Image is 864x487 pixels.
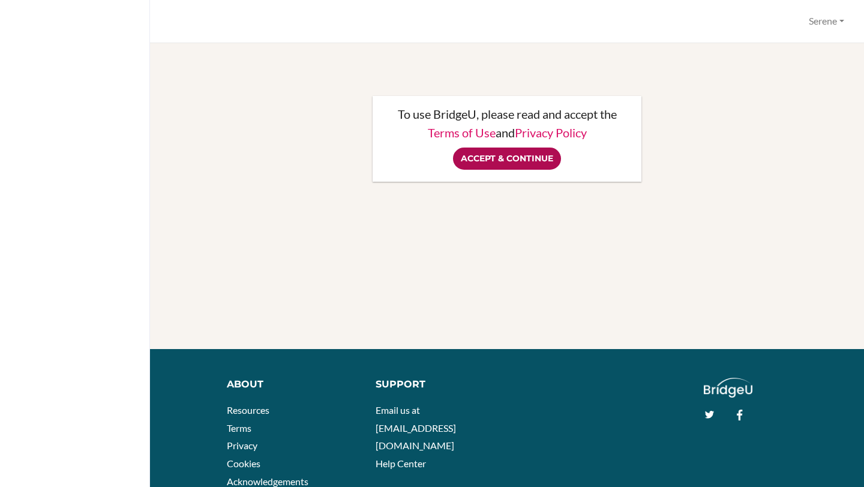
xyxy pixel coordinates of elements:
[385,127,629,139] p: and
[428,125,496,140] a: Terms of Use
[227,404,269,416] a: Resources
[227,378,358,392] div: About
[385,108,629,120] p: To use BridgeU, please read and accept the
[803,10,850,32] button: Serene
[376,458,426,469] a: Help Center
[227,422,251,434] a: Terms
[227,476,308,487] a: Acknowledgements
[704,378,752,398] img: logo_white@2x-f4f0deed5e89b7ecb1c2cc34c3e3d731f90f0f143d5ea2071677605dd97b5244.png
[376,378,498,392] div: Support
[453,148,561,170] input: Accept & Continue
[227,440,257,451] a: Privacy
[227,458,260,469] a: Cookies
[515,125,587,140] a: Privacy Policy
[376,404,456,451] a: Email us at [EMAIL_ADDRESS][DOMAIN_NAME]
